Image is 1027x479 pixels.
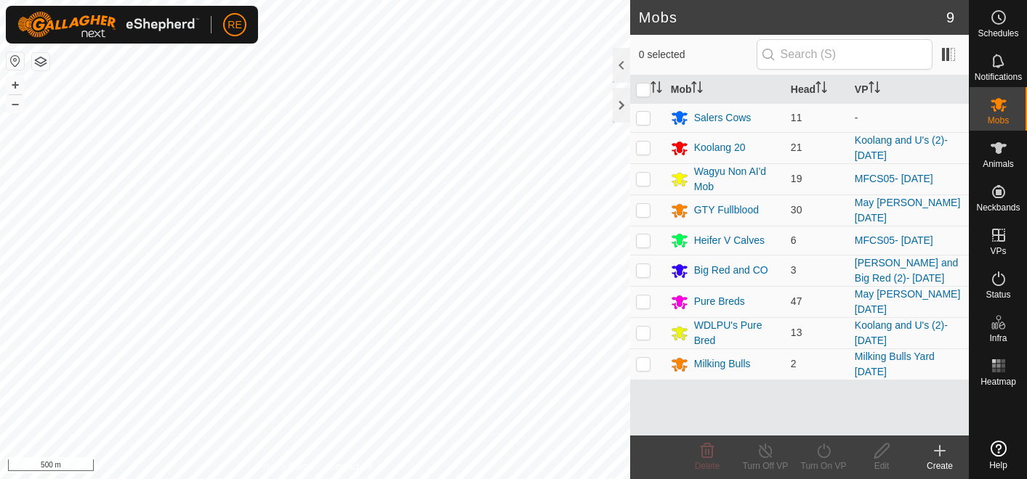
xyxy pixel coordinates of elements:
p-sorticon: Activate to sort [691,83,703,95]
span: Neckbands [976,203,1020,212]
span: 47 [791,295,802,307]
p-sorticon: Activate to sort [815,83,827,95]
span: 11 [791,112,802,123]
div: Turn On VP [794,459,853,472]
th: VP [849,75,969,104]
span: Help [989,461,1007,470]
th: Head [785,75,849,104]
span: Animals [983,160,1014,168]
span: Schedules [978,29,1018,38]
a: Contact Us [329,460,372,473]
td: - [849,103,969,132]
a: Koolang and U's (2)- [DATE] [855,134,948,161]
p-sorticon: Activate to sort [869,83,880,95]
span: 30 [791,204,802,216]
span: 21 [791,142,802,153]
a: Milking Bulls Yard [DATE] [855,351,935,377]
div: Wagyu Non AI'd Mob [694,164,779,195]
div: Salers Cows [694,110,752,126]
a: May [PERSON_NAME] [DATE] [855,197,960,224]
a: May [PERSON_NAME] [DATE] [855,288,960,315]
div: Edit [853,459,911,472]
span: Heatmap [980,377,1016,386]
div: GTY Fullblood [694,202,759,218]
a: MFCS05- [DATE] [855,234,933,246]
span: VPs [990,247,1006,255]
div: Big Red and CO [694,263,768,278]
span: RE [227,17,241,33]
span: Notifications [975,73,1022,81]
span: Status [986,290,1010,299]
span: 3 [791,264,797,276]
button: Reset Map [7,52,24,70]
div: Pure Breds [694,294,745,309]
a: Privacy Policy [257,460,312,473]
button: – [7,95,24,112]
span: 19 [791,173,802,184]
input: Search (S) [757,39,933,70]
div: Milking Bulls [694,356,751,372]
a: Help [970,435,1027,475]
span: 2 [791,358,797,369]
span: 13 [791,327,802,338]
th: Mob [665,75,785,104]
a: MFCS05- [DATE] [855,173,933,184]
span: Mobs [988,116,1009,125]
div: Turn Off VP [736,459,794,472]
span: Infra [989,334,1007,343]
button: + [7,76,24,94]
div: WDLPU's Pure Bred [694,318,779,348]
button: Map Layers [32,53,49,70]
span: 6 [791,234,797,246]
div: Koolang 20 [694,140,746,155]
a: Koolang and U's (2)- [DATE] [855,319,948,346]
h2: Mobs [639,9,946,26]
span: 0 selected [639,47,757,62]
a: [PERSON_NAME] and Big Red (2)- [DATE] [855,257,958,284]
img: Gallagher Logo [17,12,199,38]
span: 9 [946,7,954,28]
div: Create [911,459,969,472]
span: Delete [695,461,720,471]
div: Heifer V Calves [694,233,765,248]
p-sorticon: Activate to sort [651,83,662,95]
